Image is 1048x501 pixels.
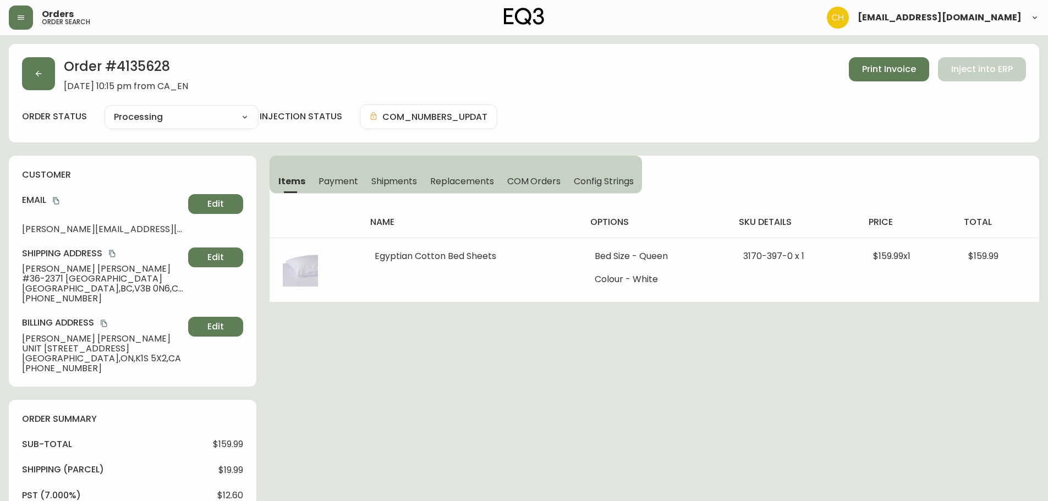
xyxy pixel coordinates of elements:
button: Edit [188,194,243,214]
span: Orders [42,10,74,19]
button: copy [107,248,118,259]
span: Edit [207,198,224,210]
span: $159.99 [968,250,998,262]
h4: sku details [739,216,852,228]
h4: customer [22,169,243,181]
span: [PERSON_NAME][EMAIL_ADDRESS][PERSON_NAME][DOMAIN_NAME] [22,224,184,234]
span: [GEOGRAPHIC_DATA] , ON , K1S 5X2 , CA [22,354,184,364]
span: #36-2371 [GEOGRAPHIC_DATA] [22,274,184,284]
button: Edit [188,247,243,267]
h4: name [370,216,573,228]
h4: injection status [260,111,342,123]
h4: Shipping Address [22,247,184,260]
span: $159.99 x 1 [873,250,910,262]
button: copy [51,195,62,206]
span: [PERSON_NAME] [PERSON_NAME] [22,264,184,274]
span: Replacements [430,175,493,187]
span: $19.99 [218,465,243,475]
span: [PHONE_NUMBER] [22,294,184,304]
button: copy [98,318,109,329]
span: UNIT [STREET_ADDRESS] [22,344,184,354]
span: Edit [207,251,224,263]
img: 1dbcb07d-b8d9-436e-8165-462c51020e79.jpg [283,251,318,287]
span: Payment [319,175,358,187]
button: Print Invoice [849,57,929,81]
h4: sub-total [22,438,72,450]
img: logo [504,8,545,25]
h4: Shipping ( Parcel ) [22,464,104,476]
span: [DATE] 10:15 pm from CA_EN [64,81,188,91]
li: Bed Size - Queen [595,251,716,261]
span: COM Orders [507,175,561,187]
span: Items [278,175,305,187]
h4: Email [22,194,184,206]
span: $12.60 [217,491,243,500]
button: Edit [188,317,243,337]
h5: order search [42,19,90,25]
h2: Order # 4135628 [64,57,188,81]
span: [PERSON_NAME] [PERSON_NAME] [22,334,184,344]
h4: total [964,216,1030,228]
span: Config Strings [574,175,633,187]
h4: order summary [22,413,243,425]
span: [EMAIL_ADDRESS][DOMAIN_NAME] [858,13,1022,22]
span: Shipments [371,175,418,187]
span: Edit [207,321,224,333]
span: Egyptian Cotton Bed Sheets [375,250,496,262]
span: [GEOGRAPHIC_DATA] , BC , V3B 0N6 , CA [22,284,184,294]
h4: price [869,216,946,228]
li: Colour - White [595,274,716,284]
span: $159.99 [213,439,243,449]
img: 6288462cea190ebb98a2c2f3c744dd7e [827,7,849,29]
span: 3170-397-0 x 1 [743,250,804,262]
span: Print Invoice [862,63,916,75]
span: [PHONE_NUMBER] [22,364,184,373]
h4: options [590,216,721,228]
label: order status [22,111,87,123]
h4: Billing Address [22,317,184,329]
